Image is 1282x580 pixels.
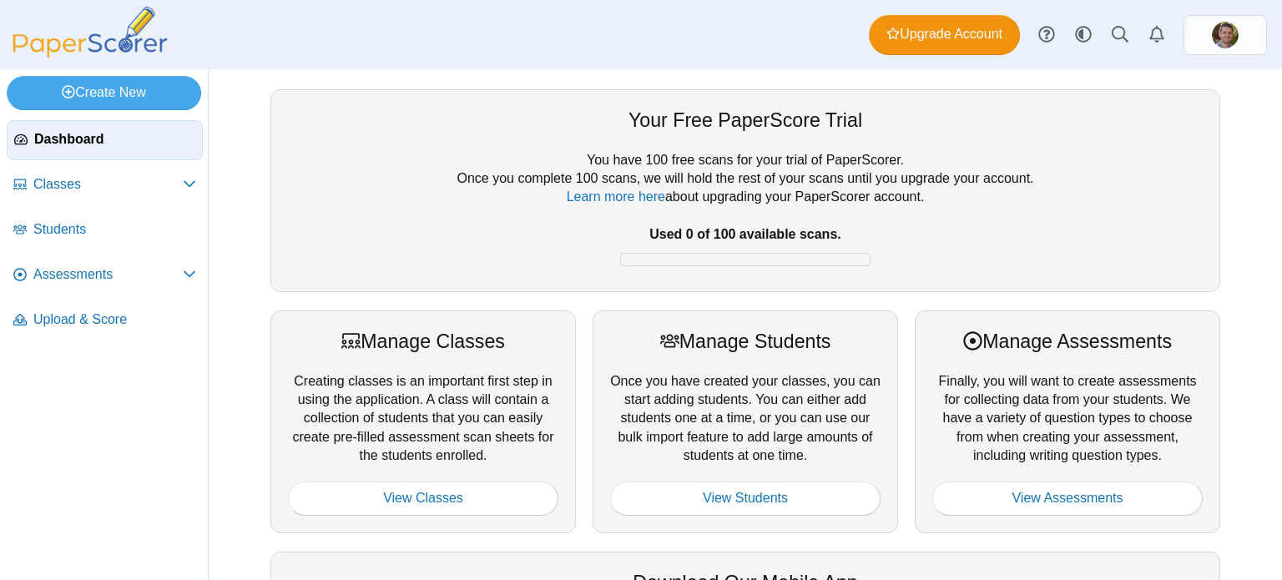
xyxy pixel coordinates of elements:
[7,300,203,340] a: Upload & Score
[34,130,195,149] span: Dashboard
[288,151,1203,275] div: You have 100 free scans for your trial of PaperScorer. Once you complete 100 scans, we will hold ...
[1212,22,1239,48] img: ps.k1jWYmbFOnrVJ6b2
[7,7,174,58] img: PaperScorer
[288,107,1203,134] div: Your Free PaperScore Trial
[567,189,665,204] a: Learn more here
[7,210,203,250] a: Students
[7,255,203,295] a: Assessments
[869,15,1020,55] a: Upgrade Account
[932,482,1203,515] a: View Assessments
[7,76,201,109] a: Create New
[1138,17,1175,53] a: Alerts
[593,310,898,533] div: Once you have created your classes, you can start adding students. You can either add students on...
[33,220,196,239] span: Students
[7,165,203,205] a: Classes
[7,120,203,160] a: Dashboard
[610,482,881,515] a: View Students
[886,25,1002,43] span: Upgrade Account
[270,310,576,533] div: Creating classes is an important first step in using the application. A class will contain a coll...
[33,265,183,284] span: Assessments
[649,227,840,241] b: Used 0 of 100 available scans.
[288,482,558,515] a: View Classes
[1184,15,1267,55] a: ps.k1jWYmbFOnrVJ6b2
[288,328,558,355] div: Manage Classes
[33,310,196,329] span: Upload & Score
[1212,22,1239,48] span: Avi Shuster
[915,310,1220,533] div: Finally, you will want to create assessments for collecting data from your students. We have a va...
[932,328,1203,355] div: Manage Assessments
[7,46,174,60] a: PaperScorer
[33,175,183,194] span: Classes
[610,328,881,355] div: Manage Students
